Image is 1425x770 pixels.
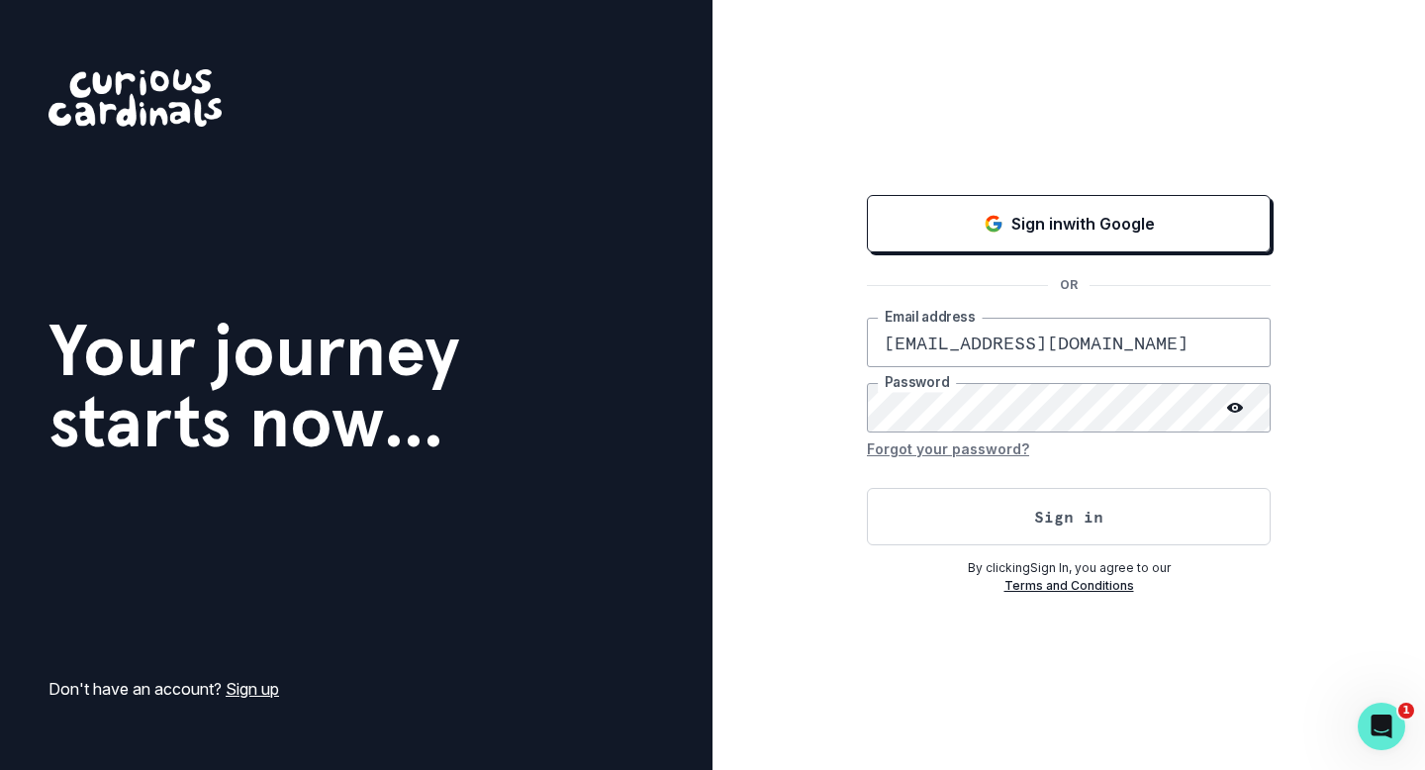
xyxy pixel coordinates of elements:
p: By clicking Sign In , you agree to our [867,559,1271,577]
p: OR [1048,276,1090,294]
button: Forgot your password? [867,433,1029,464]
button: Sign in with Google (GSuite) [867,195,1271,252]
h1: Your journey starts now... [48,315,460,457]
span: 1 [1398,703,1414,719]
a: Sign up [226,679,279,699]
button: Sign in [867,488,1271,545]
img: Curious Cardinals Logo [48,69,222,127]
p: Don't have an account? [48,677,279,701]
iframe: Intercom live chat [1358,703,1405,750]
p: Sign in with Google [1011,212,1155,236]
a: Terms and Conditions [1004,578,1134,593]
